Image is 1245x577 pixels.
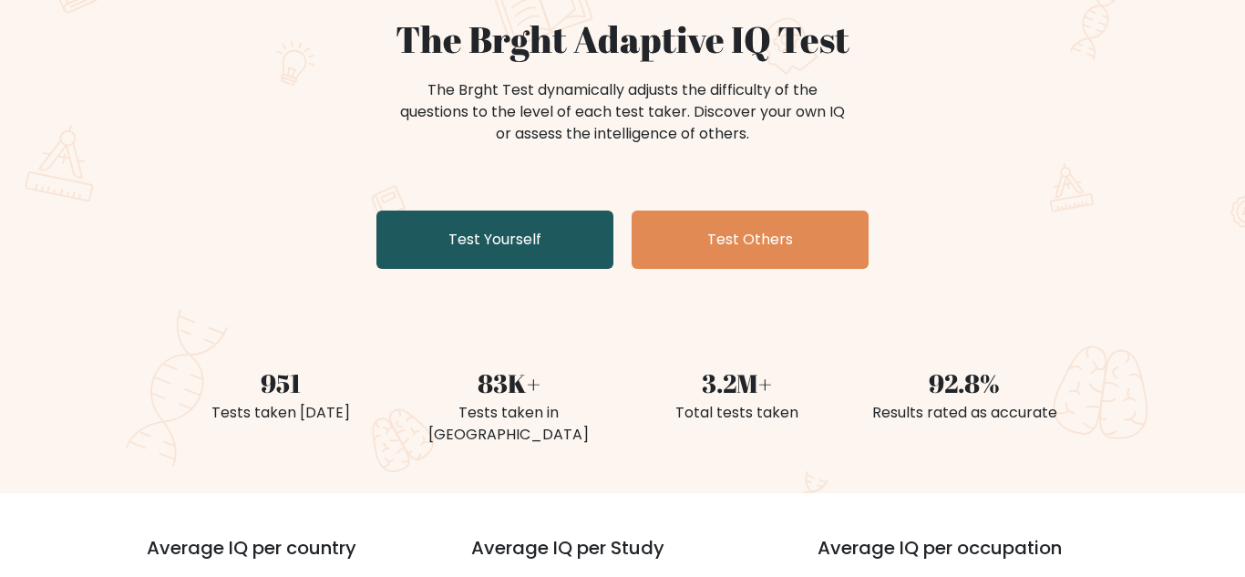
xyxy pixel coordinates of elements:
[632,211,869,269] a: Test Others
[633,402,839,424] div: Total tests taken
[406,402,612,446] div: Tests taken in [GEOGRAPHIC_DATA]
[406,364,612,402] div: 83K+
[178,364,384,402] div: 951
[395,79,850,145] div: The Brght Test dynamically adjusts the difficulty of the questions to the level of each test take...
[861,402,1067,424] div: Results rated as accurate
[861,364,1067,402] div: 92.8%
[633,364,839,402] div: 3.2M+
[178,17,1067,61] h1: The Brght Adaptive IQ Test
[376,211,613,269] a: Test Yourself
[178,402,384,424] div: Tests taken [DATE]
